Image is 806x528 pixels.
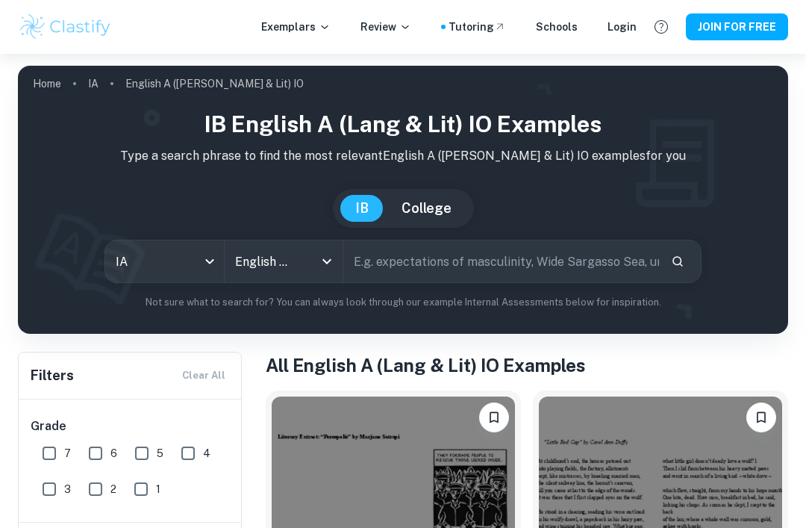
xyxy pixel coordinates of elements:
[340,195,384,222] button: IB
[110,445,117,462] span: 6
[18,12,113,42] img: Clastify logo
[607,19,637,35] a: Login
[449,19,506,35] a: Tutoring
[665,249,690,274] button: Search
[30,108,776,141] h1: IB English A (Lang & Lit) IO examples
[30,147,776,165] p: Type a search phrase to find the most relevant English A ([PERSON_NAME] & Lit) IO examples for you
[110,481,116,497] span: 2
[261,19,331,35] p: Exemplars
[649,14,674,40] button: Help and Feedback
[686,13,788,40] button: JOIN FOR FREE
[156,481,160,497] span: 1
[33,73,61,94] a: Home
[266,352,788,379] h1: All English A (Lang & Lit) IO Examples
[360,19,411,35] p: Review
[105,240,224,282] div: IA
[746,403,776,432] button: Please log in to bookmark exemplars
[18,66,788,334] img: profile cover
[64,481,71,497] span: 3
[157,445,163,462] span: 5
[88,73,99,94] a: IA
[125,75,304,92] p: English A ([PERSON_NAME] & Lit) IO
[203,445,210,462] span: 4
[64,445,71,462] span: 7
[316,251,337,272] button: Open
[343,240,659,282] input: E.g. expectations of masculinity, Wide Sargasso Sea, unrealistic beauty standards...
[479,403,509,432] button: Please log in to bookmark exemplars
[31,417,231,435] h6: Grade
[536,19,578,35] a: Schools
[31,365,74,386] h6: Filters
[30,295,776,310] p: Not sure what to search for? You can always look through our example Internal Assessments below f...
[387,195,466,222] button: College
